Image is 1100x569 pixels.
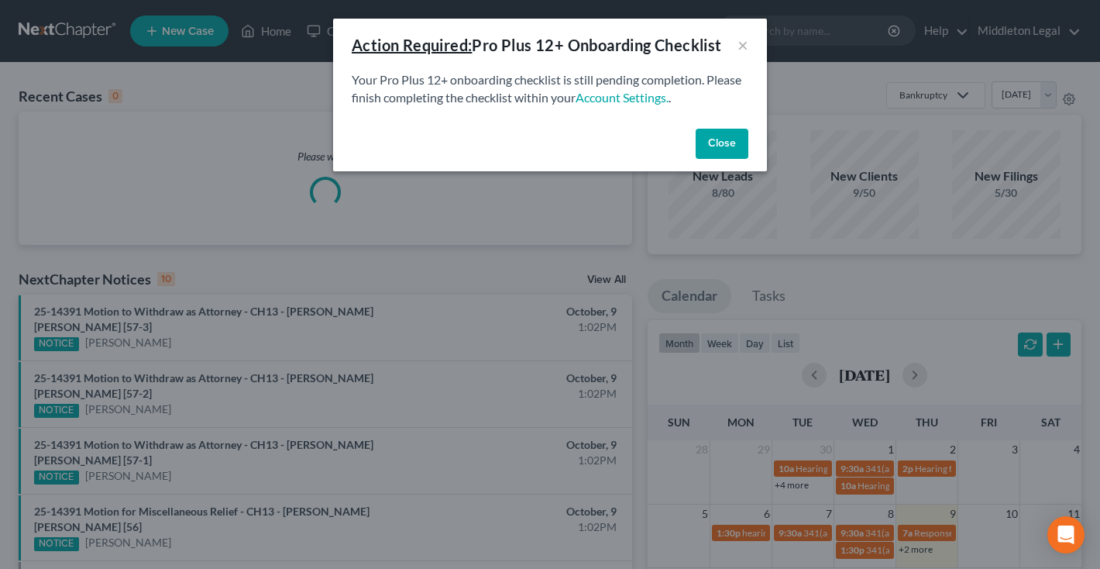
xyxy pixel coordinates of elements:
a: Account Settings. [576,90,669,105]
button: × [737,36,748,54]
p: Your Pro Plus 12+ onboarding checklist is still pending completion. Please finish completing the ... [352,71,748,107]
div: Open Intercom Messenger [1047,516,1085,553]
button: Close [696,129,748,160]
div: Pro Plus 12+ Onboarding Checklist [352,34,722,56]
u: Action Required: [352,36,472,54]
